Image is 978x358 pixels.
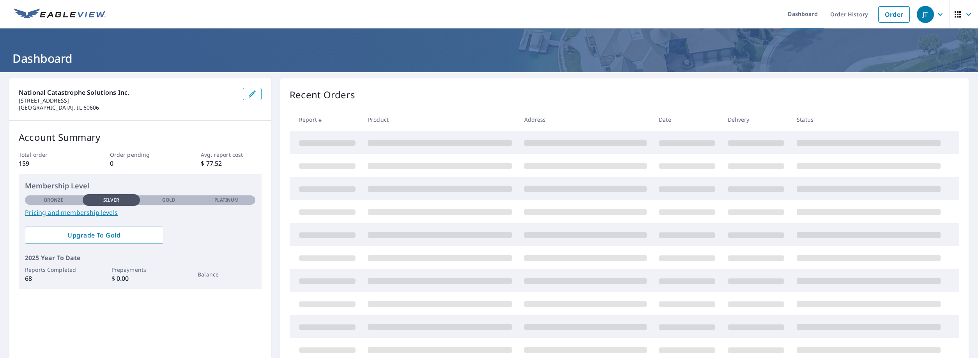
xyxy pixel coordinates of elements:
p: 68 [25,274,83,283]
th: Product [362,108,518,131]
p: $ 0.00 [111,274,169,283]
a: Pricing and membership levels [25,208,255,217]
p: 0 [110,159,171,168]
th: Address [518,108,653,131]
p: 159 [19,159,80,168]
p: $ 77.52 [201,159,262,168]
p: Avg. report cost [201,151,262,159]
p: Platinum [214,197,239,204]
p: National Catastrophe Solutions Inc. [19,88,237,97]
p: [GEOGRAPHIC_DATA], IL 60606 [19,104,237,111]
th: Delivery [722,108,791,131]
p: Bronze [44,197,64,204]
p: Order pending [110,151,171,159]
th: Date [653,108,722,131]
p: 2025 Year To Date [25,253,255,262]
p: Prepayments [111,266,169,274]
p: Recent Orders [290,88,355,102]
p: Silver [103,197,120,204]
p: Reports Completed [25,266,83,274]
p: Balance [198,270,255,278]
span: Upgrade To Gold [31,231,157,239]
a: Order [878,6,910,23]
img: EV Logo [14,9,106,20]
a: Upgrade To Gold [25,227,163,244]
p: Gold [162,197,175,204]
p: Membership Level [25,181,255,191]
p: Total order [19,151,80,159]
th: Status [791,108,947,131]
p: [STREET_ADDRESS] [19,97,237,104]
th: Report # [290,108,362,131]
p: Account Summary [19,130,262,144]
h1: Dashboard [9,50,969,66]
div: JT [917,6,934,23]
